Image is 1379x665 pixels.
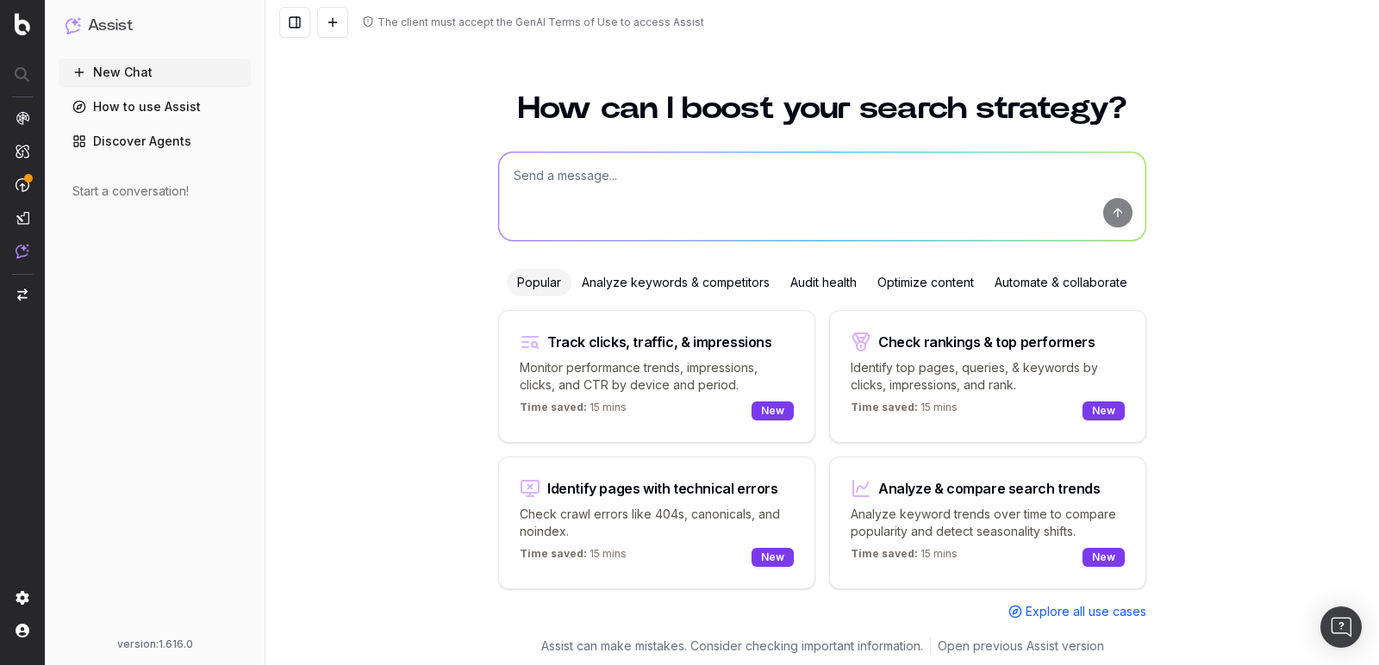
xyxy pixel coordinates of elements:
div: Start a conversation! [72,183,237,200]
div: New [752,401,794,420]
a: How to use Assist [59,93,251,121]
a: Explore all use cases [1008,603,1146,620]
div: Open Intercom Messenger [1320,606,1362,648]
div: The client must accept the GenAI Terms of Use to access Assist [378,16,704,29]
img: Intelligence [16,144,29,158]
button: New Chat [59,59,251,86]
p: Check crawl errors like 404s, canonicals, and noindex. [520,506,794,540]
div: Popular [507,269,571,296]
div: Analyze & compare search trends [878,482,1101,495]
h1: How can I boost your search strategy? [498,93,1146,124]
a: Open previous Assist version [938,637,1104,655]
img: Assist [66,17,81,34]
p: 15 mins [520,401,627,421]
div: Analyze keywords & competitors [571,269,780,296]
div: Optimize content [867,269,984,296]
img: My account [16,624,29,637]
p: 15 mins [520,547,627,568]
p: 15 mins [851,401,958,421]
div: Automate & collaborate [984,269,1138,296]
span: Time saved: [851,547,918,560]
span: Time saved: [520,401,587,413]
img: Analytics [16,111,29,125]
div: New [1083,548,1125,567]
img: Activation [16,177,29,192]
img: Switch project [17,289,28,301]
a: Discover Agents [59,127,251,155]
button: Assist [66,14,244,38]
div: Audit health [780,269,867,296]
img: Studio [16,211,29,225]
p: Analyze keyword trends over time to compare popularity and detect seasonality shifts. [851,506,1125,540]
span: Time saved: [851,401,918,413]
p: 15 mins [851,547,958,568]
div: version: 1.616.0 [66,637,244,651]
p: Identify top pages, queries, & keywords by clicks, impressions, and rank. [851,359,1125,394]
div: Identify pages with technical errors [547,482,778,495]
div: New [752,548,794,567]
img: Botify logo [15,13,30,35]
h1: Assist [88,14,133,38]
div: Check rankings & top performers [878,335,1095,349]
span: Time saved: [520,547,587,560]
p: Assist can make mistakes. Consider checking important information. [541,637,923,655]
img: Setting [16,591,29,605]
div: New [1083,401,1125,420]
div: Track clicks, traffic, & impressions [547,335,772,349]
img: Assist [16,244,29,258]
p: Monitor performance trends, impressions, clicks, and CTR by device and period. [520,359,794,394]
span: Explore all use cases [1026,603,1146,620]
